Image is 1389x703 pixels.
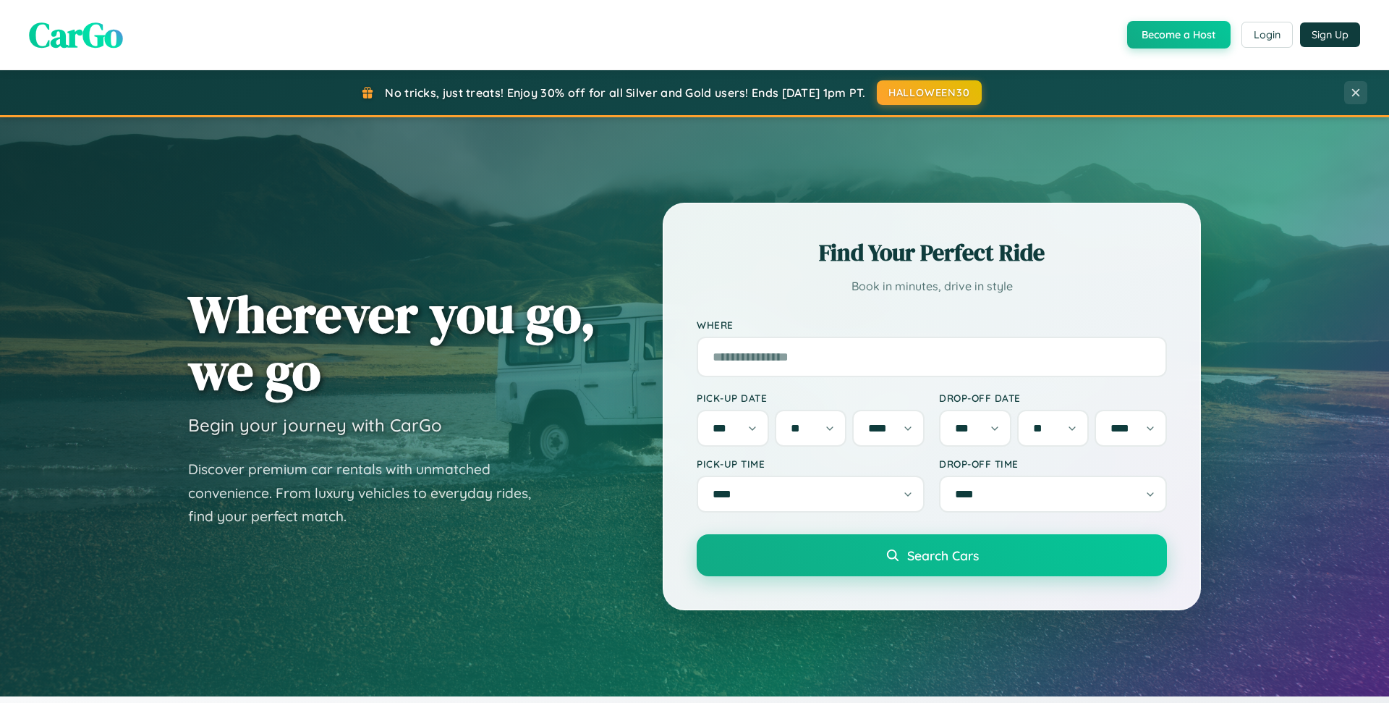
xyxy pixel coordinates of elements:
[697,276,1167,297] p: Book in minutes, drive in style
[697,458,925,470] label: Pick-up Time
[188,458,550,529] p: Discover premium car rentals with unmatched convenience. From luxury vehicles to everyday rides, ...
[188,285,596,400] h1: Wherever you go, we go
[697,237,1167,269] h2: Find Your Perfect Ride
[939,458,1167,470] label: Drop-off Time
[697,319,1167,331] label: Where
[188,414,442,436] h3: Begin your journey with CarGo
[939,392,1167,404] label: Drop-off Date
[697,392,925,404] label: Pick-up Date
[877,80,982,105] button: HALLOWEEN30
[1300,22,1360,47] button: Sign Up
[1127,21,1231,49] button: Become a Host
[29,11,123,59] span: CarGo
[1241,22,1293,48] button: Login
[385,85,865,100] span: No tricks, just treats! Enjoy 30% off for all Silver and Gold users! Ends [DATE] 1pm PT.
[697,534,1167,576] button: Search Cars
[907,547,979,563] span: Search Cars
